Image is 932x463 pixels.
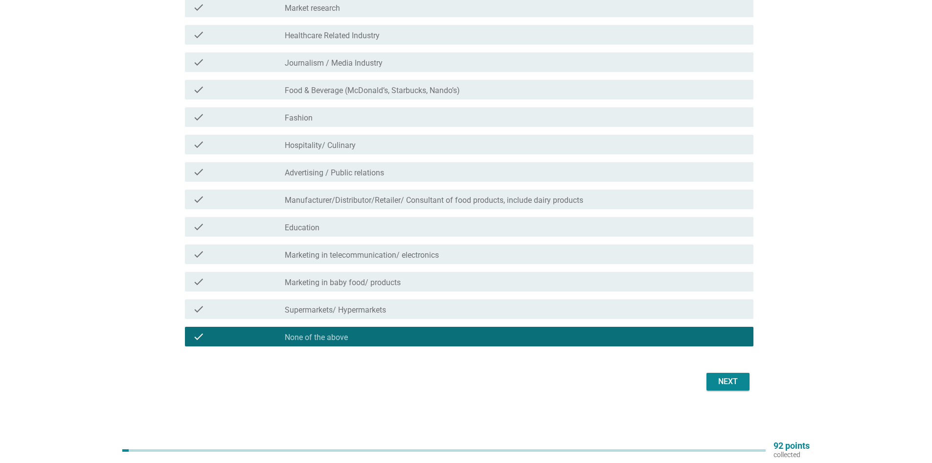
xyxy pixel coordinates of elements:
i: check [193,139,205,150]
i: check [193,84,205,96]
label: Food & Beverage (McDonald’s, Starbucks, Nando’s) [285,86,460,96]
button: Next [706,373,750,390]
i: check [193,194,205,205]
i: check [193,1,205,13]
i: check [193,56,205,68]
i: check [193,221,205,233]
i: check [193,111,205,123]
label: Marketing in telecommunication/ electronics [285,250,439,260]
label: Healthcare Related Industry [285,31,380,41]
i: check [193,166,205,178]
i: check [193,331,205,342]
label: Hospitality/ Culinary [285,141,356,150]
label: Market research [285,3,340,13]
label: Education [285,223,319,233]
i: check [193,276,205,288]
label: Journalism / Media Industry [285,58,383,68]
i: check [193,303,205,315]
label: None of the above [285,333,348,342]
p: collected [773,450,810,459]
p: 92 points [773,441,810,450]
i: check [193,248,205,260]
label: Advertising / Public relations [285,168,384,178]
label: Marketing in baby food/ products [285,278,401,288]
label: Fashion [285,113,313,123]
label: Manufacturer/Distributor/Retailer/ Consultant of food products, include dairy products [285,195,583,205]
div: Next [714,376,742,388]
label: Supermarkets/ Hypermarkets [285,305,386,315]
i: check [193,29,205,41]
